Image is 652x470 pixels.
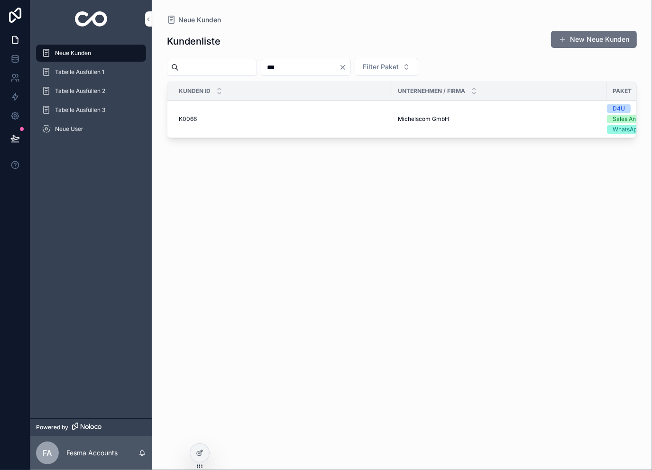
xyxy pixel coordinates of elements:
a: Tabelle Ausfüllen 2 [36,83,146,100]
span: Unternehmen / Firma [398,87,465,95]
div: scrollable content [30,38,152,150]
a: Tabelle Ausfüllen 3 [36,101,146,119]
p: Fesma Accounts [66,448,118,458]
span: Tabelle Ausfüllen 3 [55,106,105,114]
span: Neue User [55,125,83,133]
a: Michelscom GmbH [398,115,601,123]
button: Select Button [355,58,418,76]
span: Neue Kunden [178,15,221,25]
div: D4U [613,104,625,113]
span: Filter Paket [363,62,399,72]
span: FA [43,447,52,459]
button: New Neue Kunden [551,31,637,48]
h1: Kundenliste [167,35,220,48]
div: WhatsApp [613,125,640,134]
button: Clear [339,64,350,71]
a: Neue Kunden [36,45,146,62]
a: Powered by [30,418,152,436]
img: App logo [75,11,108,27]
a: Tabelle Ausfüllen 1 [36,64,146,81]
span: Powered by [36,424,68,431]
span: Neue Kunden [55,49,91,57]
span: Kunden ID [179,87,211,95]
a: Neue Kunden [167,15,221,25]
span: Paket [613,87,632,95]
span: Tabelle Ausfüllen 1 [55,68,104,76]
span: Michelscom GmbH [398,115,449,123]
a: K0066 [179,115,386,123]
span: Tabelle Ausfüllen 2 [55,87,105,95]
a: Neue User [36,120,146,138]
span: K0066 [179,115,197,123]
